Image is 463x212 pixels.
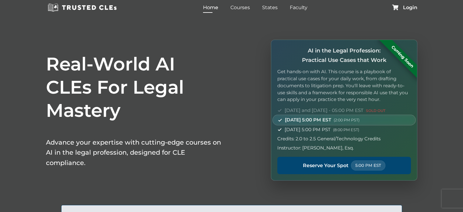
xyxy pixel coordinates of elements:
span: 5:00 PM EST [351,160,385,171]
span: Instructor: [PERSON_NAME], Esq. [277,144,354,152]
a: Faculty [288,3,309,12]
span: (8:00 PM EST) [333,128,359,132]
a: Courses [229,3,251,12]
span: [DATE] 5:00 PM PST [285,126,359,133]
p: Advance your expertise with cutting-edge courses on AI in the legal profession, designed for CLE ... [46,137,223,168]
h1: Real-World AI CLEs For Legal Mastery [46,52,223,122]
span: SOLD OUT [366,108,385,113]
a: Home [202,3,220,12]
span: [DATE] 5:00 PM EST [285,116,360,124]
span: Credits: 2.0 to 2.5 General/Technology Credits [277,135,381,142]
span: (2:00 PM PST) [334,118,360,122]
a: Login [403,5,417,10]
h4: AI in the Legal Profession: Practical Use Cases that Work [277,46,411,65]
span: [DATE] and [DATE] - 05:00 PM EST [285,107,385,114]
p: Get hands-on with AI. This course is a playbook of practical use cases for your daily work, from ... [277,68,411,103]
span: Reserve Your Spot [303,162,349,170]
a: States [261,3,279,12]
div: Coming Soon [378,33,426,81]
img: Trusted CLEs [46,3,119,12]
a: Reserve Your Spot 5:00 PM EST [277,157,411,174]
